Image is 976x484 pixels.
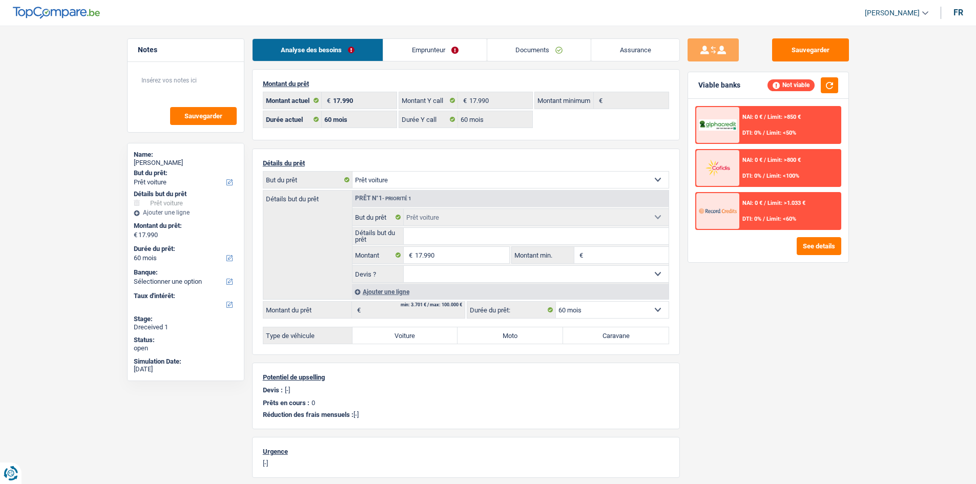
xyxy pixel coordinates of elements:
label: Détails but du prêt [352,228,404,244]
span: / [763,173,765,179]
label: Durée du prêt: [134,245,236,253]
span: / [764,114,766,120]
span: € [404,247,415,263]
label: Montant du prêt: [134,222,236,230]
label: But du prêt [263,172,352,188]
div: [DATE] [134,365,238,373]
button: See details [797,237,841,255]
span: € [458,92,469,109]
span: € [574,247,586,263]
span: / [763,130,765,136]
a: [PERSON_NAME] [857,5,928,22]
img: AlphaCredit [699,119,737,131]
label: Montant minimum [535,92,594,109]
span: DTI: 0% [742,216,761,222]
label: Type de véhicule [263,327,352,344]
label: Montant actuel [263,92,322,109]
span: NAI: 0 € [742,114,762,120]
a: Assurance [591,39,679,61]
label: But du prêt [352,209,404,225]
a: Analyse des besoins [253,39,383,61]
div: Simulation Date: [134,357,238,366]
label: Montant [352,247,404,263]
p: [-] [263,411,669,418]
label: Taux d'intérêt: [134,292,236,300]
p: Montant du prêt [263,80,669,88]
div: fr [953,8,963,17]
div: Prêt n°1 [352,195,414,202]
div: Ajouter une ligne [134,209,238,216]
span: DTI: 0% [742,173,761,179]
label: Montant min. [512,247,574,263]
p: Détails du prêt [263,159,669,167]
p: 0 [312,399,315,407]
span: NAI: 0 € [742,157,762,163]
span: Limit: >1.033 € [767,200,805,206]
span: DTI: 0% [742,130,761,136]
span: Sauvegarder [184,113,222,119]
label: Moto [458,327,563,344]
span: Limit: <60% [766,216,796,222]
a: Documents [487,39,591,61]
span: NAI: 0 € [742,200,762,206]
label: Devis ? [352,266,404,282]
label: Détails but du prêt [263,191,352,202]
img: Cofidis [699,158,737,177]
span: / [763,216,765,222]
span: Limit: <100% [766,173,799,179]
label: Voiture [352,327,458,344]
span: / [764,157,766,163]
a: Emprunteur [383,39,487,61]
div: [PERSON_NAME] [134,159,238,167]
p: Potentiel de upselling [263,373,669,381]
span: Limit: >800 € [767,157,801,163]
p: Urgence [263,448,669,455]
span: Limit: >850 € [767,114,801,120]
div: Name: [134,151,238,159]
div: Détails but du prêt [134,190,238,198]
div: Status: [134,336,238,344]
span: Réduction des frais mensuels : [263,411,354,418]
span: [PERSON_NAME] [865,9,920,17]
div: Not viable [767,79,815,91]
p: [-] [263,459,669,467]
img: TopCompare Logo [13,7,100,19]
div: Ajouter une ligne [352,284,669,299]
label: Durée actuel [263,111,322,128]
p: Devis : [263,386,283,394]
h5: Notes [138,46,234,54]
label: Durée Y call [399,111,458,128]
span: € [134,231,137,239]
button: Sauvegarder [170,107,237,125]
div: Stage: [134,315,238,323]
label: Montant du prêt [263,302,352,318]
span: € [594,92,605,109]
span: € [352,302,363,318]
span: / [764,200,766,206]
div: Dreceived 1 [134,323,238,331]
label: Caravane [563,327,669,344]
span: - Priorité 1 [382,196,411,201]
button: Sauvegarder [772,38,849,61]
label: Banque: [134,268,236,277]
div: open [134,344,238,352]
p: Prêts en cours : [263,399,309,407]
label: Durée du prêt: [467,302,556,318]
div: Viable banks [698,81,740,90]
p: [-] [285,386,290,394]
label: Montant Y call [399,92,458,109]
div: min: 3.701 € / max: 100.000 € [401,303,462,307]
span: € [322,92,333,109]
img: Record Credits [699,201,737,220]
label: But du prêt: [134,169,236,177]
span: Limit: <50% [766,130,796,136]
